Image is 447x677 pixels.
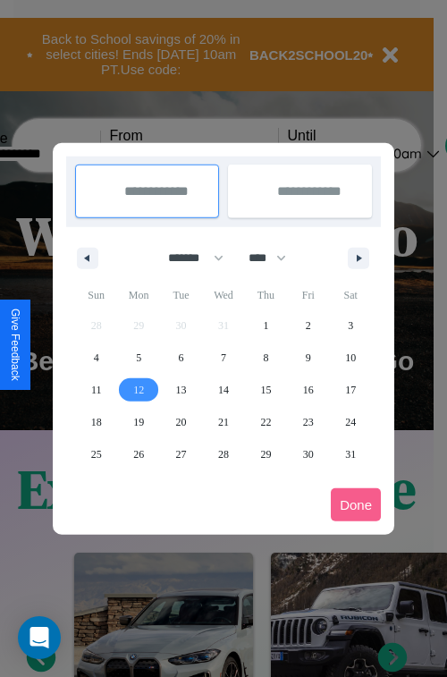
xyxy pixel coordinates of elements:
[348,309,353,342] span: 3
[345,438,356,470] span: 31
[160,281,202,309] span: Tue
[133,406,144,438] span: 19
[160,406,202,438] button: 20
[160,438,202,470] button: 27
[221,342,226,374] span: 7
[176,438,187,470] span: 27
[306,342,311,374] span: 9
[287,342,329,374] button: 9
[263,342,268,374] span: 8
[160,342,202,374] button: 6
[218,374,229,406] span: 14
[160,374,202,406] button: 13
[9,309,21,381] div: Give Feedback
[260,374,271,406] span: 15
[330,406,372,438] button: 24
[330,281,372,309] span: Sat
[133,438,144,470] span: 26
[117,438,159,470] button: 26
[287,309,329,342] button: 2
[117,406,159,438] button: 19
[245,281,287,309] span: Thu
[245,342,287,374] button: 8
[245,406,287,438] button: 22
[117,281,159,309] span: Mon
[133,374,144,406] span: 12
[345,342,356,374] span: 10
[245,438,287,470] button: 29
[218,406,229,438] span: 21
[75,342,117,374] button: 4
[75,406,117,438] button: 18
[176,374,187,406] span: 13
[117,374,159,406] button: 12
[75,374,117,406] button: 11
[245,309,287,342] button: 1
[202,281,244,309] span: Wed
[345,406,356,438] span: 24
[260,406,271,438] span: 22
[330,374,372,406] button: 17
[303,374,314,406] span: 16
[18,616,61,659] div: Open Intercom Messenger
[176,406,187,438] span: 20
[330,342,372,374] button: 10
[94,342,99,374] span: 4
[91,374,102,406] span: 11
[91,406,102,438] span: 18
[303,438,314,470] span: 30
[303,406,314,438] span: 23
[75,281,117,309] span: Sun
[245,374,287,406] button: 15
[202,438,244,470] button: 28
[330,309,372,342] button: 3
[202,406,244,438] button: 21
[75,438,117,470] button: 25
[263,309,268,342] span: 1
[306,309,311,342] span: 2
[287,281,329,309] span: Fri
[287,374,329,406] button: 16
[202,342,244,374] button: 7
[331,488,381,521] button: Done
[117,342,159,374] button: 5
[345,374,356,406] span: 17
[202,374,244,406] button: 14
[330,438,372,470] button: 31
[260,438,271,470] span: 29
[218,438,229,470] span: 28
[287,438,329,470] button: 30
[287,406,329,438] button: 23
[179,342,184,374] span: 6
[91,438,102,470] span: 25
[136,342,141,374] span: 5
